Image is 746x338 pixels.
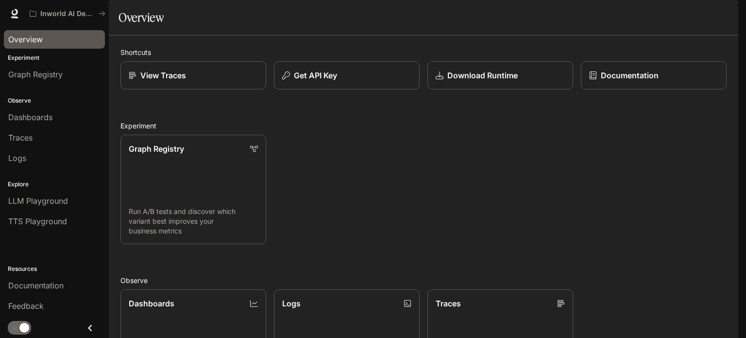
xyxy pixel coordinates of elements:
a: Download Runtime [427,61,573,89]
button: All workspaces [25,4,110,23]
a: View Traces [120,61,266,89]
button: Get API Key [274,61,420,89]
p: Download Runtime [447,70,518,81]
a: Documentation [581,61,727,89]
p: Inworld AI Demos [40,10,95,18]
h2: Observe [120,275,727,285]
p: Documentation [601,70,659,81]
h2: Shortcuts [120,47,727,57]
h1: Overview [119,8,164,27]
p: Logs [282,298,301,309]
h2: Experiment [120,121,727,131]
p: Dashboards [129,298,174,309]
p: Get API Key [294,70,337,81]
p: View Traces [140,70,186,81]
a: Graph RegistryRun A/B tests and discover which variant best improves your business metrics [120,135,266,244]
p: Traces [436,298,461,309]
p: Run A/B tests and discover which variant best improves your business metrics [129,207,258,236]
p: Graph Registry [129,143,184,155]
